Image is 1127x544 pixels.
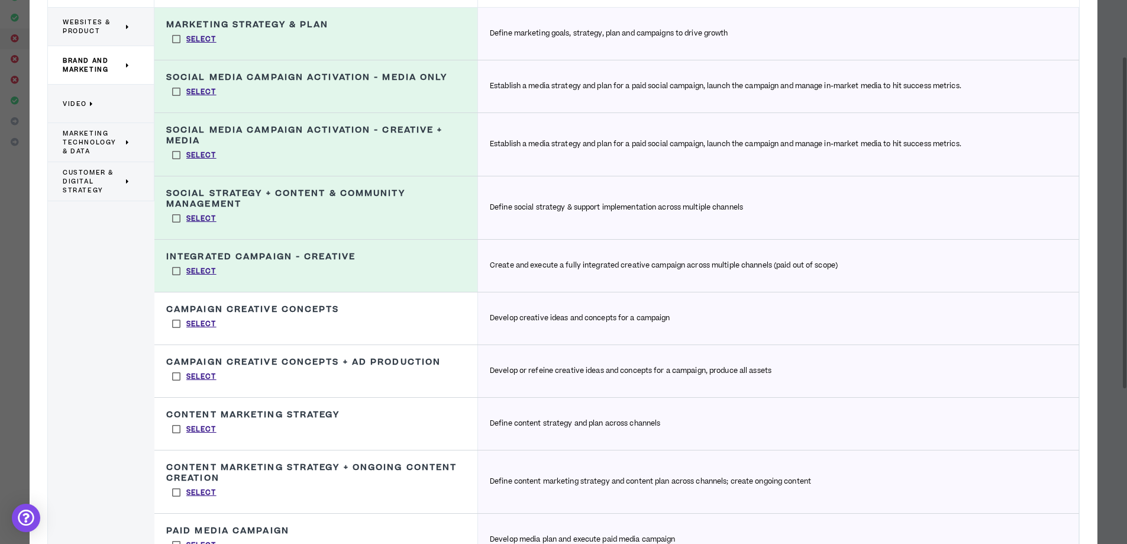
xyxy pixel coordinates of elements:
p: Select [186,214,217,224]
h3: Campaign Creative Concepts + Ad Production [166,357,441,368]
p: Develop creative ideas and concepts for a campaign [490,313,670,324]
span: Brand and Marketing [63,56,123,74]
h3: Content Marketing Strategy [166,410,340,420]
h3: Integrated Campaign - Creative [166,252,356,262]
p: Define social strategy & support implementation across multiple channels [490,202,743,213]
p: Select [186,266,217,277]
span: Websites & Product [63,18,123,36]
p: Develop or refeine creative ideas and concepts for a campaign, produce all assets [490,366,771,376]
p: Define marketing goals, strategy, plan and campaigns to drive growth [490,28,728,39]
p: Define content strategy and plan across channels [490,419,660,429]
p: Select [186,372,217,382]
h3: Marketing Strategy & Plan [166,20,329,30]
p: Create and execute a fully integrated creative campaign across multiple channels (paid out of scope) [490,260,838,271]
span: Marketing Technology & Data [63,129,123,156]
p: Establish a media strategy and plan for a paid social campaign, launch the campaign and manage in... [490,81,961,92]
p: Select [186,34,217,45]
h3: Paid Media Campaign [166,526,289,536]
p: Select [186,87,217,98]
p: Select [186,488,217,498]
p: Define content marketing strategy and content plan across channels; create ongoing content [490,477,811,487]
h3: Social Strategy + Content & Community Management [166,188,466,210]
h3: Content Marketing Strategy + Ongoing Content Creation [166,462,466,484]
p: Select [186,150,217,161]
span: Customer & Digital Strategy [63,168,123,195]
span: Video [63,99,87,108]
p: Establish a media strategy and plan for a paid social campaign, launch the campaign and manage in... [490,139,961,150]
div: Open Intercom Messenger [12,504,40,532]
h3: Social Media Campaign Activation - Media Only [166,72,448,83]
p: Select [186,319,217,330]
h3: Campaign Creative Concepts [166,304,340,315]
p: Select [186,424,217,435]
h3: Social Media Campaign Activation - Creative + Media [166,125,466,146]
